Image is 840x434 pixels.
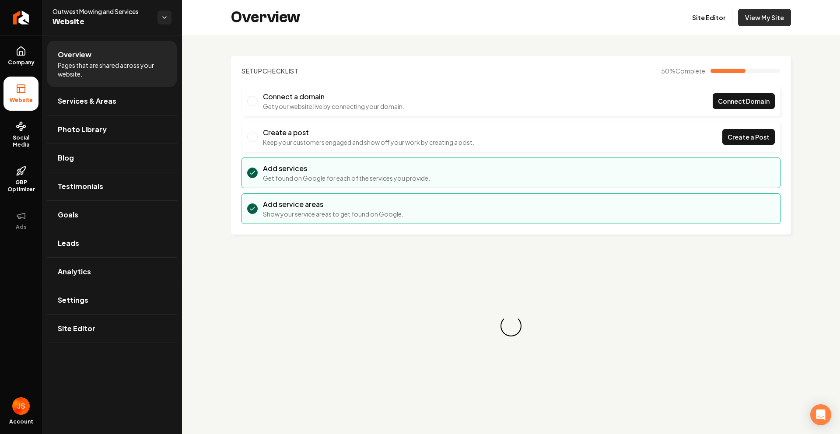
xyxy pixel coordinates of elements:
[58,323,95,334] span: Site Editor
[58,153,74,163] span: Blog
[6,97,36,104] span: Website
[3,39,38,73] a: Company
[675,67,705,75] span: Complete
[47,201,177,229] a: Goals
[12,224,30,231] span: Ads
[713,93,775,109] a: Connect Domain
[241,66,299,75] h2: Checklist
[241,67,262,75] span: Setup
[263,199,403,210] h3: Add service areas
[3,179,38,193] span: GBP Optimizer
[722,129,775,145] a: Create a Post
[47,115,177,143] a: Photo Library
[47,172,177,200] a: Testimonials
[58,181,103,192] span: Testimonials
[263,127,474,138] h3: Create a post
[500,315,523,338] div: Loading
[12,397,30,415] img: James Shamoun
[58,96,116,106] span: Services & Areas
[12,397,30,415] button: Open user button
[685,9,733,26] a: Site Editor
[3,134,38,148] span: Social Media
[47,87,177,115] a: Services & Areas
[231,9,300,26] h2: Overview
[263,91,404,102] h3: Connect a domain
[58,210,78,220] span: Goals
[263,138,474,147] p: Keep your customers engaged and show off your work by creating a post.
[4,59,38,66] span: Company
[263,210,403,218] p: Show your service areas to get found on Google.
[738,9,791,26] a: View My Site
[58,295,88,305] span: Settings
[47,315,177,343] a: Site Editor
[58,266,91,277] span: Analytics
[47,286,177,314] a: Settings
[58,49,91,60] span: Overview
[52,16,150,28] span: Website
[3,114,38,155] a: Social Media
[3,159,38,200] a: GBP Optimizer
[661,66,705,75] span: 50 %
[47,229,177,257] a: Leads
[58,124,107,135] span: Photo Library
[263,174,430,182] p: Get found on Google for each of the services you provide.
[810,404,831,425] div: Open Intercom Messenger
[718,97,770,106] span: Connect Domain
[13,10,29,24] img: Rebolt Logo
[58,238,79,248] span: Leads
[728,133,770,142] span: Create a Post
[263,102,404,111] p: Get your website live by connecting your domain.
[9,418,33,425] span: Account
[52,7,150,16] span: Outwest Mowing and Services
[58,61,166,78] span: Pages that are shared across your website.
[3,203,38,238] button: Ads
[47,144,177,172] a: Blog
[263,163,430,174] h3: Add services
[47,258,177,286] a: Analytics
